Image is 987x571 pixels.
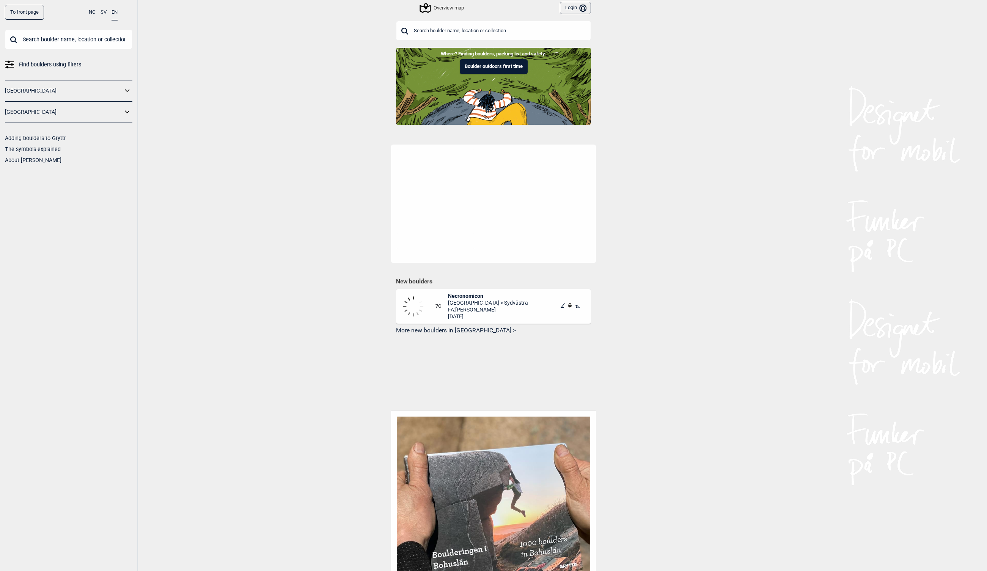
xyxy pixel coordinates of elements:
span: Necronomicon [448,293,528,299]
button: Boulder outdoors first time [460,59,528,74]
button: NO [89,5,96,20]
button: SV [101,5,107,20]
span: [GEOGRAPHIC_DATA] > Sydvästra [448,299,528,306]
a: The symbols explained [5,146,61,152]
input: Search boulder name, location or collection [396,21,591,41]
a: To front page [5,5,44,20]
a: Find boulders using filters [5,59,132,70]
span: 7C [435,303,448,310]
button: More new boulders in [GEOGRAPHIC_DATA] > [396,325,591,337]
p: Where? Finding boulders, packing list and safety. [6,50,981,58]
span: [DATE] [448,313,528,320]
a: [GEOGRAPHIC_DATA] [5,85,123,96]
div: Overview map [421,3,464,13]
img: Indoor to outdoor [396,48,591,124]
button: EN [112,5,118,20]
a: [GEOGRAPHIC_DATA] [5,107,123,118]
h1: New boulders [396,278,591,285]
div: 7CNecronomicon[GEOGRAPHIC_DATA] > SydvästraFA:[PERSON_NAME][DATE] [396,289,591,324]
a: Adding boulders to Gryttr [5,135,66,141]
button: Login [560,2,591,14]
a: About [PERSON_NAME] [5,157,61,163]
input: Search boulder name, location or collection [5,30,132,49]
span: FA: [PERSON_NAME] [448,306,528,313]
span: Find boulders using filters [19,59,81,70]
